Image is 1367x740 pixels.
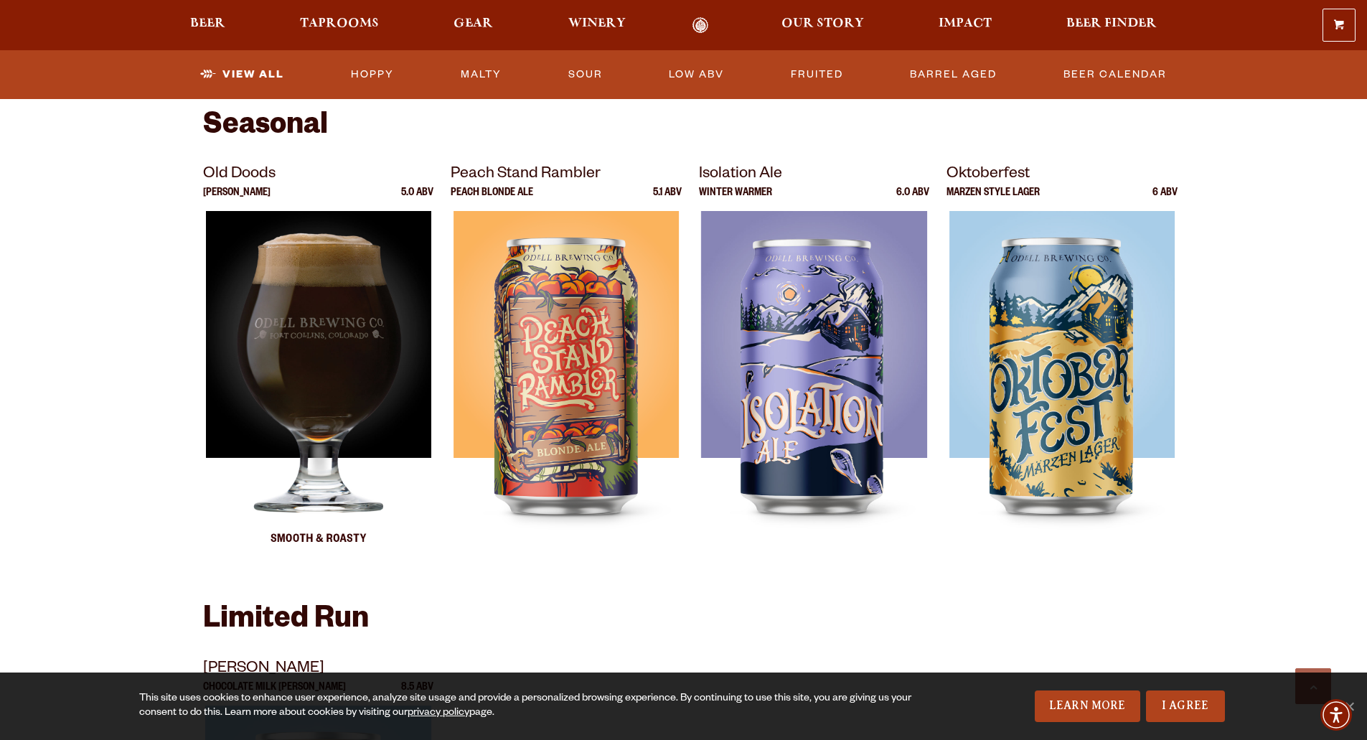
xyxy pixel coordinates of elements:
a: Low ABV [663,58,730,91]
p: Winter Warmer [699,188,772,211]
a: Barrel Aged [904,58,1002,91]
a: Our Story [772,17,873,34]
a: Odell Home [674,17,728,34]
h2: Seasonal [203,111,1165,145]
p: 5.0 ABV [401,188,433,211]
img: Isolation Ale [701,211,926,570]
a: Learn More [1035,690,1140,722]
p: Old Doods [203,162,434,188]
div: Accessibility Menu [1320,699,1352,731]
span: Taprooms [300,18,379,29]
p: Peach Stand Rambler [451,162,682,188]
a: Fruited [785,58,849,91]
a: Winery [559,17,635,34]
p: [PERSON_NAME] [203,188,271,211]
p: 6 ABV [1152,188,1178,211]
p: [PERSON_NAME] [203,657,434,683]
p: Oktoberfest [946,162,1178,188]
span: Impact [939,18,992,29]
a: Scroll to top [1295,668,1331,704]
div: This site uses cookies to enhance user experience, analyze site usage and provide a personalized ... [139,692,916,721]
a: Beer Calendar [1058,58,1173,91]
a: Old Doods [PERSON_NAME] 5.0 ABV Old Doods Old Doods [203,162,434,570]
p: 5.1 ABV [653,188,682,211]
a: Impact [929,17,1001,34]
p: 6.0 ABV [896,188,929,211]
span: Beer [190,18,225,29]
p: Isolation Ale [699,162,930,188]
img: Oktoberfest [949,211,1175,570]
span: Winery [568,18,626,29]
a: Hoppy [345,58,400,91]
a: Malty [455,58,507,91]
a: Beer Finder [1057,17,1166,34]
a: Taprooms [291,17,388,34]
a: Sour [563,58,609,91]
a: Peach Stand Rambler Peach Blonde Ale 5.1 ABV Peach Stand Rambler Peach Stand Rambler [451,162,682,570]
span: Beer Finder [1066,18,1157,29]
img: Peach Stand Rambler [454,211,679,570]
p: Peach Blonde Ale [451,188,533,211]
span: Our Story [781,18,864,29]
a: View All [194,58,290,91]
img: Old Doods [205,211,431,570]
a: Oktoberfest Marzen Style Lager 6 ABV Oktoberfest Oktoberfest [946,162,1178,570]
a: Isolation Ale Winter Warmer 6.0 ABV Isolation Ale Isolation Ale [699,162,930,570]
span: Gear [454,18,493,29]
a: Gear [444,17,502,34]
a: privacy policy [408,708,469,719]
h2: Limited Run [203,604,1165,639]
a: I Agree [1146,690,1225,722]
p: Marzen Style Lager [946,188,1040,211]
a: Beer [181,17,235,34]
